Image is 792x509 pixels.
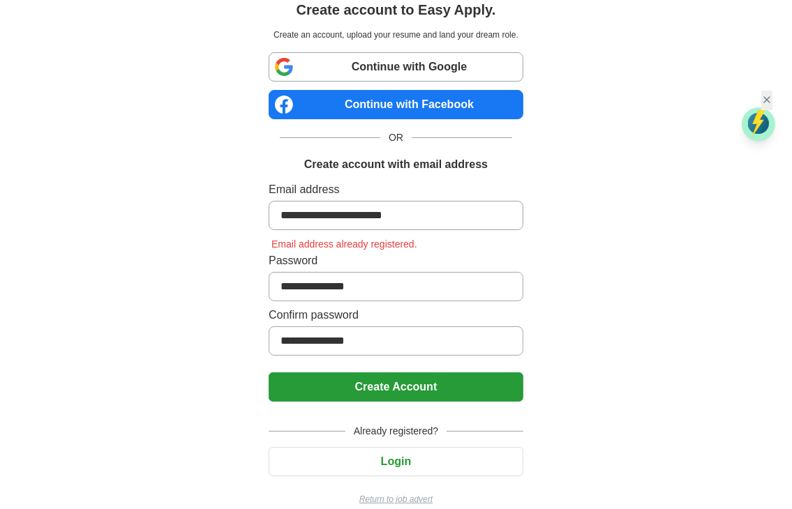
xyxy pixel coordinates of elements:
[269,493,523,506] a: Return to job advert
[271,29,521,41] p: Create an account, upload your resume and land your dream role.
[269,181,523,198] label: Email address
[304,156,488,173] h1: Create account with email address
[269,455,523,467] a: Login
[269,238,420,250] span: Email address already registered.
[269,90,523,119] a: Continue with Facebook
[269,447,523,476] button: Login
[269,307,523,324] label: Confirm password
[380,130,412,145] span: OR
[269,252,523,269] label: Password
[345,424,447,439] span: Already registered?
[269,372,523,402] button: Create Account
[269,52,523,82] a: Continue with Google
